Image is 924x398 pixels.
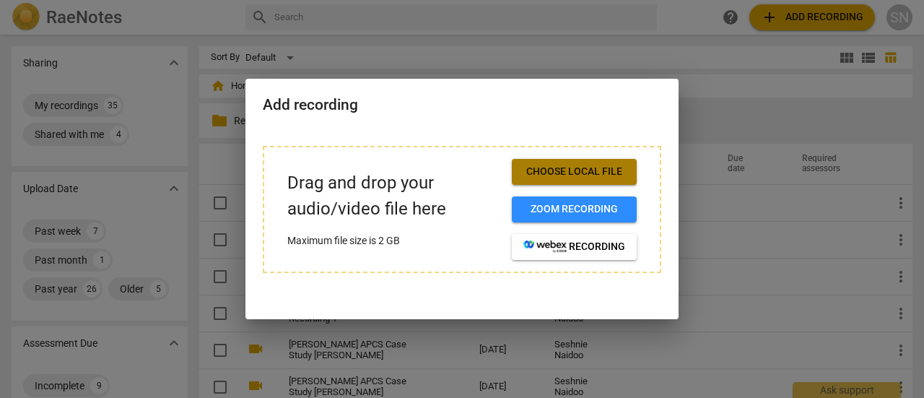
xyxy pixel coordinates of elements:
[523,202,625,217] span: Zoom recording
[287,170,500,221] p: Drag and drop your audio/video file here
[512,234,637,260] button: recording
[512,196,637,222] button: Zoom recording
[287,233,500,248] p: Maximum file size is 2 GB
[512,159,637,185] button: Choose local file
[523,165,625,179] span: Choose local file
[523,240,625,254] span: recording
[263,96,661,114] h2: Add recording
